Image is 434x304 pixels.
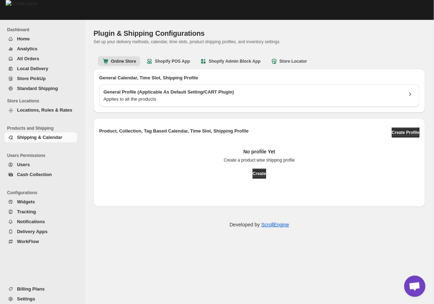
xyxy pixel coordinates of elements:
[7,98,80,104] span: Store Locations
[230,221,289,228] p: Developed by
[7,125,80,131] span: Products and Shipping
[17,56,39,61] span: All Orders
[200,58,260,65] b: Shopify Admin Block App
[4,284,77,294] button: Billing Plans
[94,29,205,37] span: Plugin & Shipping Configurations
[94,39,349,45] p: Set up your delivery methods, calendar, time slots, product shipping profiles, and inventory sett...
[17,66,48,71] span: Local Delivery
[4,105,77,115] button: Locations, Rules & Rates
[253,169,266,179] button: Create
[4,294,77,304] button: Settings
[17,76,46,81] span: Store PickUp
[146,58,190,65] b: Shopify POS App
[17,219,45,224] span: Notifications
[4,170,77,180] button: Cash Collection
[271,58,307,65] b: Store Locator
[17,46,38,51] span: Analytics
[17,286,45,292] span: Billing Plans
[17,199,35,204] span: Widgets
[4,227,77,237] button: Delivery Apps
[7,153,80,158] span: Users Permissions
[4,44,77,54] button: Analytics
[4,197,77,207] button: Widgets
[392,130,419,135] span: Create Profile
[17,209,36,214] span: Tracking
[253,171,266,176] span: Create
[17,36,30,41] span: Home
[17,107,72,113] span: Locations, Rules & Rates
[17,86,58,91] span: Standard Shipping
[7,190,80,196] span: Configurations
[404,276,425,297] div: Open chat
[103,96,405,103] div: Applies to all the products
[17,135,62,140] span: Shipping & Calendar
[17,296,35,302] span: Settings
[392,128,419,137] button: Create Profile
[261,222,289,227] a: ScrollEngine
[4,133,77,142] button: Shipping & Calendar
[4,217,77,227] button: Notifications
[4,237,77,247] button: WorkFlow
[102,58,136,65] b: Online Store
[103,89,405,96] h3: General Profile (Applicable As Default Setting/CART Plugin)
[4,34,77,44] button: Home
[4,160,77,170] button: Users
[17,172,52,177] span: Cash Collection
[224,148,295,155] p: No profile Yet
[7,27,80,33] span: Dashboard
[17,229,47,234] span: Delivery Apps
[4,54,77,64] button: All Orders
[224,157,295,163] p: Create a product wise shipping profile
[99,128,249,137] p: Product, Collection, Tag Based Calendar, Time Slot, Shipping Profile
[17,239,39,244] span: WorkFlow
[17,162,30,167] span: Users
[4,207,77,217] button: Tracking
[99,74,419,81] h3: General Calendar, Time Slot, Shipping Profile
